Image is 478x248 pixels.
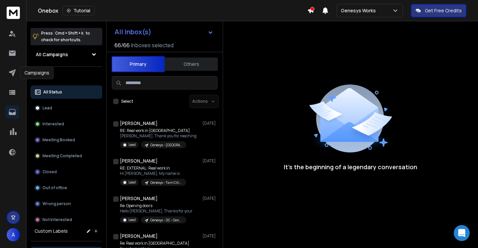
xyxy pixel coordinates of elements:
button: Wrong person [31,197,102,210]
div: Campaigns [20,66,54,79]
h3: Custom Labels [35,228,68,234]
button: Interested [31,117,102,131]
p: Lead [128,180,136,185]
p: Re: Real work in [GEOGRAPHIC_DATA] [120,241,189,246]
button: Meeting Completed [31,149,102,163]
p: Hello [PERSON_NAME], Thanks for your [120,208,193,214]
p: Lead [128,142,136,147]
span: 66 / 66 [115,41,130,49]
h1: [PERSON_NAME] [120,158,158,164]
button: Out of office [31,181,102,194]
button: All Campaigns [31,48,102,61]
button: Meeting Booked [31,133,102,147]
h1: [PERSON_NAME] [120,120,158,127]
p: Closed [42,169,57,175]
p: Interested [42,121,64,127]
button: All Inbox(s) [109,25,219,39]
p: Meeting Booked [42,137,75,143]
p: All Status [43,89,62,95]
p: Out of office [42,185,67,190]
p: Lead [42,105,52,111]
button: Not Interested [31,213,102,226]
h1: [PERSON_NAME] [120,233,158,239]
p: Get Free Credits [425,7,462,14]
p: Genesys - [GEOGRAPHIC_DATA] - General Outreach - [PERSON_NAME] [150,143,182,148]
button: Lead [31,101,102,115]
p: Genesys - DC - General [PERSON_NAME] [150,218,182,223]
p: Hi [PERSON_NAME], My name is [120,171,186,176]
button: All Status [31,85,102,99]
div: Open Intercom Messenger [454,225,470,241]
button: Others [165,57,218,71]
button: Tutorial [62,6,95,15]
div: Onebox [38,6,307,15]
h1: [PERSON_NAME] [120,195,158,202]
h3: Filters [31,72,102,81]
p: Genesys - Twin Cities - Retargeting - [GEOGRAPHIC_DATA] [150,180,182,185]
p: Re: Opening doors [120,203,193,208]
p: Wrong person [42,201,71,206]
p: [DATE] [202,196,217,201]
button: A [7,228,20,241]
p: [DATE] [202,233,217,239]
button: Closed [31,165,102,179]
button: Get Free Credits [411,4,466,17]
span: Cmd + Shift + k [54,29,84,37]
p: Not Interested [42,217,72,222]
p: Lead [128,217,136,222]
p: It’s the beginning of a legendary conversation [284,162,417,172]
h1: All Inbox(s) [115,29,151,35]
h1: All Campaigns [36,51,68,58]
p: Meeting Completed [42,153,82,159]
p: RE: EXTERNAL: Real work in [120,166,186,171]
p: Genesys Works [341,7,378,14]
p: RE: Real work in [GEOGRAPHIC_DATA] [120,128,197,133]
h3: Inboxes selected [131,41,174,49]
button: Primary [112,56,165,72]
p: Press to check for shortcuts. [41,30,90,43]
label: Select [121,99,133,104]
p: [PERSON_NAME], Thank you for reaching [120,133,197,139]
p: [DATE] [202,121,217,126]
p: [DATE] [202,158,217,164]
